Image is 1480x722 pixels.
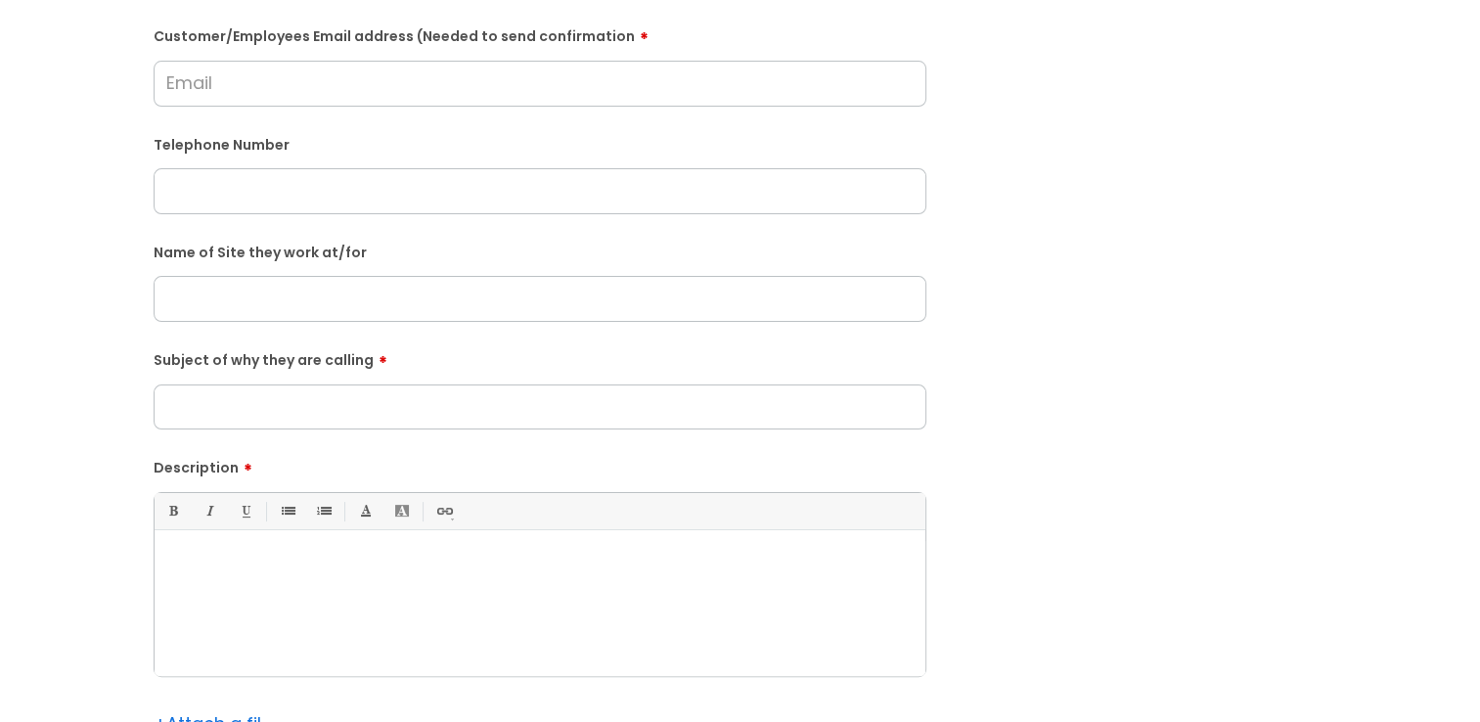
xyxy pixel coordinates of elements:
label: Telephone Number [154,133,926,154]
input: Email [154,61,926,106]
a: Link [431,499,456,523]
label: Name of Site they work at/for [154,241,926,261]
label: Subject of why they are calling [154,345,926,369]
a: 1. Ordered List (Ctrl-Shift-8) [311,499,336,523]
a: Font Color [353,499,378,523]
a: Underline(Ctrl-U) [233,499,257,523]
a: Italic (Ctrl-I) [197,499,221,523]
label: Customer/Employees Email address (Needed to send confirmation [154,22,926,45]
a: Bold (Ctrl-B) [160,499,185,523]
a: Back Color [389,499,414,523]
a: • Unordered List (Ctrl-Shift-7) [275,499,299,523]
label: Description [154,453,926,476]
